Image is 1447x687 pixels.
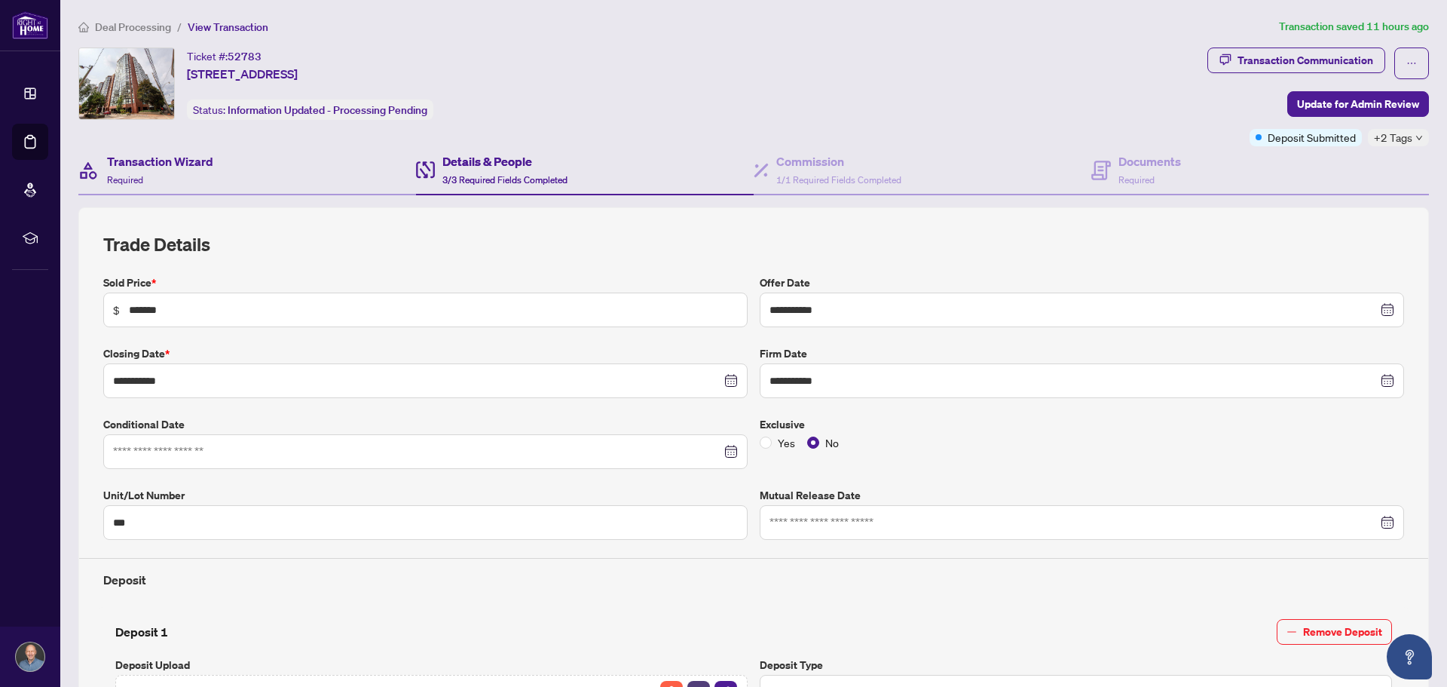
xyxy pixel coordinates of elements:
span: Remove Deposit [1303,620,1382,644]
div: Transaction Communication [1237,48,1373,72]
h4: Documents [1118,152,1181,170]
li: / [177,18,182,35]
img: logo [12,11,48,39]
label: Unit/Lot Number [103,487,748,504]
span: home [78,22,89,32]
span: down [1415,134,1423,142]
span: [STREET_ADDRESS] [187,65,298,83]
label: Deposit Upload [115,657,748,673]
label: Closing Date [103,345,748,362]
span: Required [1118,174,1155,186]
button: Update for Admin Review [1287,91,1429,117]
span: +2 Tags [1374,129,1412,146]
div: Ticket #: [187,48,262,65]
span: ellipsis [1406,58,1417,69]
span: Deposit Submitted [1268,129,1356,146]
article: Transaction saved 11 hours ago [1279,18,1429,35]
label: Firm Date [760,345,1404,362]
h4: Deposit [103,571,1404,589]
h2: Trade Details [103,232,1404,256]
label: Exclusive [760,416,1404,433]
label: Sold Price [103,274,748,291]
label: Conditional Date [103,416,748,433]
span: View Transaction [188,20,268,34]
div: Status: [187,100,433,120]
h4: Commission [776,152,901,170]
span: 3/3 Required Fields Completed [442,174,567,186]
button: Open asap [1387,634,1432,679]
span: $ [113,302,120,318]
span: 52783 [228,50,262,63]
label: Deposit Type [760,657,1392,673]
span: Update for Admin Review [1297,92,1419,116]
span: Deal Processing [95,20,171,34]
span: No [819,434,845,451]
button: Transaction Communication [1207,48,1385,73]
button: Remove Deposit [1277,619,1392,645]
h4: Details & People [442,152,567,170]
img: Profile Icon [16,643,44,671]
span: Required [107,174,143,186]
h4: Deposit 1 [115,623,168,641]
span: 1/1 Required Fields Completed [776,174,901,186]
h4: Transaction Wizard [107,152,213,170]
label: Offer Date [760,274,1404,291]
span: minus [1286,627,1297,637]
span: Information Updated - Processing Pending [228,103,427,117]
label: Mutual Release Date [760,487,1404,504]
img: IMG-C12362163_1.jpg [79,48,174,119]
span: Yes [772,434,801,451]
